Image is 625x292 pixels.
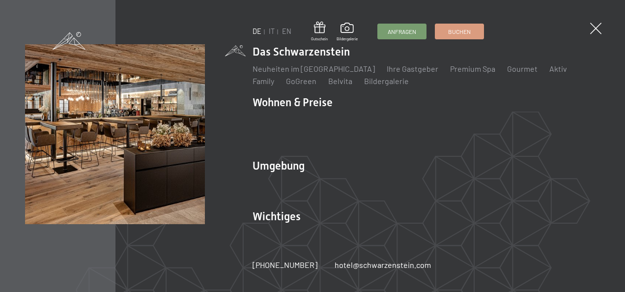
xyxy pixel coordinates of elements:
[337,23,358,41] a: Bildergalerie
[448,28,471,36] span: Buchen
[253,260,317,270] a: [PHONE_NUMBER]
[253,76,274,86] a: Family
[507,64,538,73] a: Gourmet
[387,64,438,73] a: Ihre Gastgeber
[253,27,261,35] a: DE
[435,24,483,39] a: Buchen
[328,76,352,86] a: Belvita
[337,36,358,42] span: Bildergalerie
[269,27,275,35] a: IT
[335,260,431,270] a: hotel@schwarzenstein.com
[378,24,426,39] a: Anfragen
[311,36,328,42] span: Gutschein
[549,64,567,73] a: Aktiv
[450,64,495,73] a: Premium Spa
[388,28,416,36] span: Anfragen
[253,260,317,269] span: [PHONE_NUMBER]
[253,64,375,73] a: Neuheiten im [GEOGRAPHIC_DATA]
[282,27,291,35] a: EN
[286,76,316,86] a: GoGreen
[311,22,328,42] a: Gutschein
[364,76,409,86] a: Bildergalerie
